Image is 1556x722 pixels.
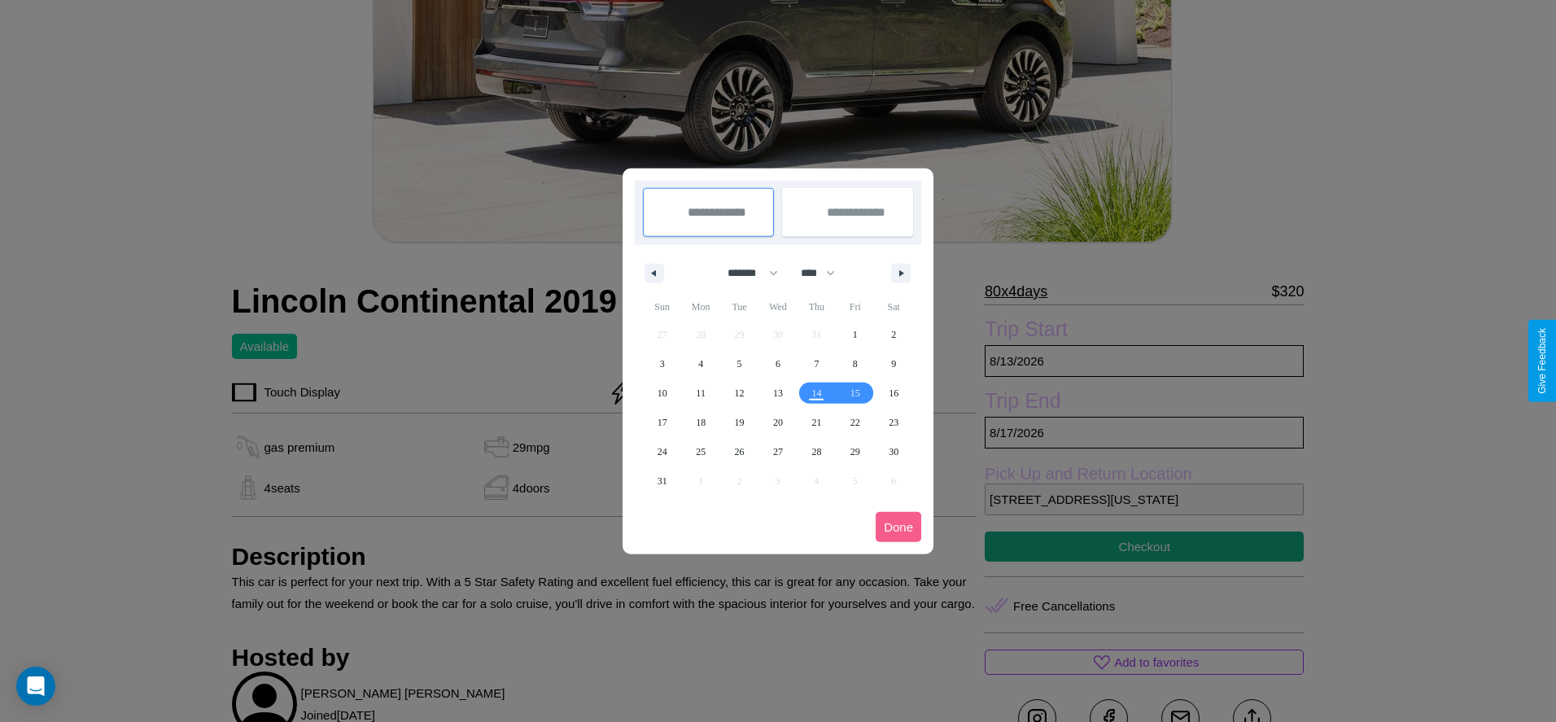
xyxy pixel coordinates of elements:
[735,437,745,466] span: 26
[876,512,921,542] button: Done
[696,379,706,408] span: 11
[850,437,860,466] span: 29
[875,349,913,379] button: 9
[758,294,797,320] span: Wed
[798,408,836,437] button: 21
[758,437,797,466] button: 27
[836,437,874,466] button: 29
[811,437,821,466] span: 28
[681,408,719,437] button: 18
[889,437,898,466] span: 30
[720,408,758,437] button: 19
[16,667,55,706] div: Open Intercom Messenger
[681,379,719,408] button: 11
[720,437,758,466] button: 26
[889,408,898,437] span: 23
[875,408,913,437] button: 23
[658,379,667,408] span: 10
[658,408,667,437] span: 17
[850,408,860,437] span: 22
[698,349,703,379] span: 4
[836,349,874,379] button: 8
[735,408,745,437] span: 19
[720,349,758,379] button: 5
[643,294,681,320] span: Sun
[643,437,681,466] button: 24
[643,408,681,437] button: 17
[798,379,836,408] button: 14
[643,379,681,408] button: 10
[758,379,797,408] button: 13
[889,379,898,408] span: 16
[720,294,758,320] span: Tue
[811,408,821,437] span: 21
[853,320,858,349] span: 1
[735,379,745,408] span: 12
[720,379,758,408] button: 12
[658,466,667,496] span: 31
[836,294,874,320] span: Fri
[758,349,797,379] button: 6
[773,437,783,466] span: 27
[758,408,797,437] button: 20
[660,349,665,379] span: 3
[798,437,836,466] button: 28
[853,349,858,379] span: 8
[811,379,821,408] span: 14
[836,408,874,437] button: 22
[875,294,913,320] span: Sat
[643,349,681,379] button: 3
[681,349,719,379] button: 4
[850,379,860,408] span: 15
[696,408,706,437] span: 18
[737,349,742,379] span: 5
[875,379,913,408] button: 16
[891,320,896,349] span: 2
[773,379,783,408] span: 13
[681,294,719,320] span: Mon
[773,408,783,437] span: 20
[798,294,836,320] span: Thu
[798,349,836,379] button: 7
[1536,328,1548,394] div: Give Feedback
[643,466,681,496] button: 31
[875,437,913,466] button: 30
[696,437,706,466] span: 25
[891,349,896,379] span: 9
[875,320,913,349] button: 2
[776,349,780,379] span: 6
[814,349,819,379] span: 7
[681,437,719,466] button: 25
[836,379,874,408] button: 15
[658,437,667,466] span: 24
[836,320,874,349] button: 1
